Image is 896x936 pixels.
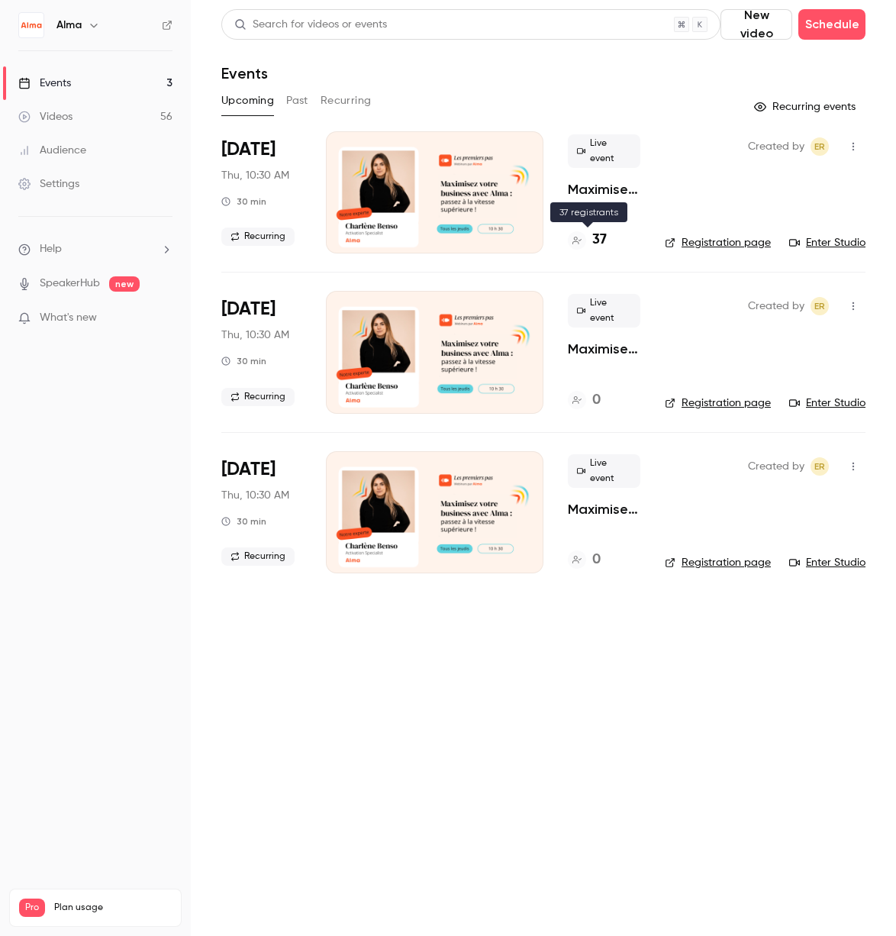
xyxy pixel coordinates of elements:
button: Recurring [321,89,372,113]
div: Settings [18,176,79,192]
span: new [109,276,140,292]
h1: Events [221,64,268,82]
span: Live event [568,134,640,168]
a: 0 [568,550,601,570]
span: Recurring [221,388,295,406]
a: Maximisez votre business avec [PERSON_NAME] : passez à la vitesse supérieure ! [568,340,640,358]
button: Schedule [798,9,865,40]
a: Maximisez votre business avec [PERSON_NAME] : passez à la vitesse supérieure ! [568,180,640,198]
span: Created by [748,137,804,156]
span: [DATE] [221,297,276,321]
img: Alma [19,13,44,37]
span: [DATE] [221,457,276,482]
span: Recurring [221,228,295,246]
a: 37 [568,230,607,250]
button: New video [720,9,792,40]
div: Audience [18,143,86,158]
span: Help [40,241,62,257]
span: Eric ROMER [811,137,829,156]
div: Oct 9 Thu, 10:30 AM (Europe/Paris) [221,291,301,413]
a: Registration page [665,235,771,250]
span: [DATE] [221,137,276,162]
span: What's new [40,310,97,326]
button: Past [286,89,308,113]
span: ER [814,297,825,315]
div: 30 min [221,195,266,208]
span: Live event [568,294,640,328]
a: Maximisez votre business avec [PERSON_NAME] : passez à la vitesse supérieure ! [568,500,640,518]
span: Created by [748,297,804,315]
a: 0 [568,390,601,411]
a: Registration page [665,395,771,411]
span: Pro [19,899,45,917]
span: Thu, 10:30 AM [221,328,289,343]
div: Oct 16 Thu, 10:30 AM (Europe/Paris) [221,451,301,573]
span: ER [814,137,825,156]
span: Thu, 10:30 AM [221,488,289,503]
div: 30 min [221,355,266,367]
div: Oct 2 Thu, 10:30 AM (Europe/Paris) [221,131,301,253]
span: Created by [748,457,804,476]
span: Recurring [221,547,295,566]
a: Enter Studio [789,235,865,250]
iframe: Noticeable Trigger [154,311,172,325]
span: Eric ROMER [811,297,829,315]
a: Registration page [665,555,771,570]
span: Thu, 10:30 AM [221,168,289,183]
h6: Alma [56,18,82,33]
div: Events [18,76,71,91]
div: 30 min [221,515,266,528]
span: Plan usage [54,902,172,914]
span: ER [814,457,825,476]
a: Enter Studio [789,555,865,570]
h4: 0 [592,390,601,411]
a: Enter Studio [789,395,865,411]
li: help-dropdown-opener [18,241,172,257]
span: Eric ROMER [811,457,829,476]
a: SpeakerHub [40,276,100,292]
h4: 0 [592,550,601,570]
button: Recurring events [747,95,865,119]
button: Upcoming [221,89,274,113]
div: Search for videos or events [234,17,387,33]
span: Live event [568,454,640,488]
div: Videos [18,109,73,124]
h4: 37 [592,230,607,250]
